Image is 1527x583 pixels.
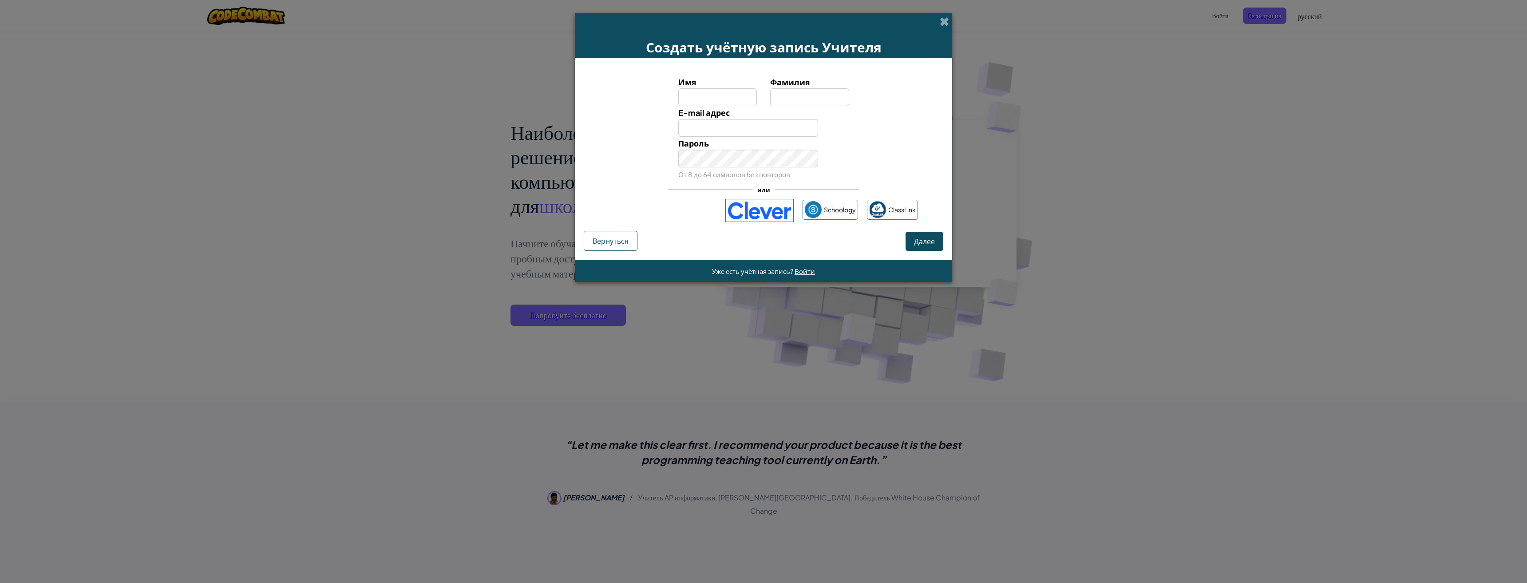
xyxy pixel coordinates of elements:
span: Имя [678,77,696,87]
span: Вернуться [593,236,629,246]
small: От 8 до 64 символов без повторов [678,170,790,178]
span: Фамилия [770,77,810,87]
span: Далее [914,237,935,246]
span: E-mail адрес [678,107,730,118]
span: Создать учётную запись Учителя [646,38,882,56]
span: Уже есть учётная запись? [712,267,795,275]
img: classlink-logo-small.png [869,201,886,218]
span: ClassLink [888,203,916,216]
button: Далее [906,232,943,251]
img: schoology.png [805,201,822,218]
span: Schoology [824,203,856,216]
span: Пароль [678,138,709,148]
iframe: Кнопка "Войти с аккаунтом Google" [605,201,721,220]
img: clever-logo-blue.png [725,199,794,222]
span: или [753,183,775,196]
a: Войти [795,267,815,275]
button: Вернуться [584,231,637,251]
